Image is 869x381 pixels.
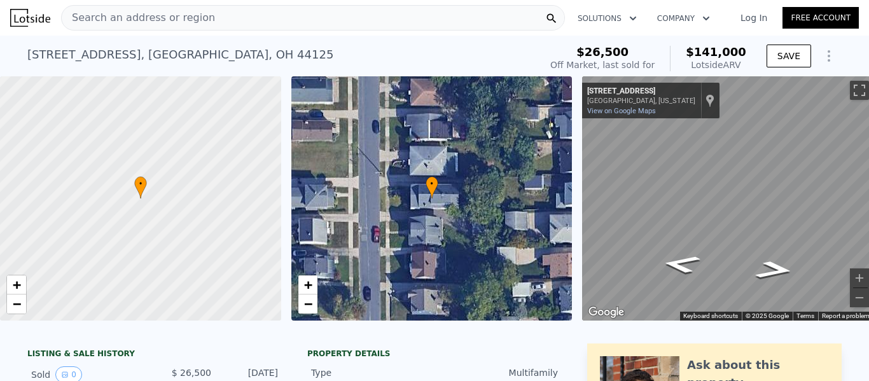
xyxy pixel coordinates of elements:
[585,304,627,321] img: Google
[550,59,655,71] div: Off Market, last sold for
[13,296,21,312] span: −
[134,178,147,190] span: •
[816,43,842,69] button: Show Options
[739,256,810,284] path: Go South, E 88th St
[585,304,627,321] a: Open this area in Google Maps (opens a new window)
[576,45,629,59] span: $26,500
[303,277,312,293] span: +
[725,11,782,24] a: Log In
[567,7,647,30] button: Solutions
[850,81,869,100] button: Toggle fullscreen view
[307,349,562,359] div: Property details
[683,312,738,321] button: Keyboard shortcuts
[62,10,215,25] span: Search an address or region
[426,176,438,198] div: •
[10,9,50,27] img: Lotside
[767,45,811,67] button: SAVE
[782,7,859,29] a: Free Account
[13,277,21,293] span: +
[587,87,695,97] div: [STREET_ADDRESS]
[796,312,814,319] a: Terms (opens in new tab)
[850,288,869,307] button: Zoom out
[686,45,746,59] span: $141,000
[27,349,282,361] div: LISTING & SALE HISTORY
[646,251,717,278] path: Go North, E 88th St
[686,59,746,71] div: Lotside ARV
[850,268,869,287] button: Zoom in
[587,97,695,105] div: [GEOGRAPHIC_DATA], [US_STATE]
[298,294,317,314] a: Zoom out
[7,294,26,314] a: Zoom out
[587,107,656,115] a: View on Google Maps
[426,178,438,190] span: •
[434,366,558,379] div: Multifamily
[134,176,147,198] div: •
[298,275,317,294] a: Zoom in
[303,296,312,312] span: −
[311,366,434,379] div: Type
[706,94,714,107] a: Show location on map
[172,368,211,378] span: $ 26,500
[647,7,720,30] button: Company
[27,46,333,64] div: [STREET_ADDRESS] , [GEOGRAPHIC_DATA] , OH 44125
[746,312,789,319] span: © 2025 Google
[7,275,26,294] a: Zoom in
